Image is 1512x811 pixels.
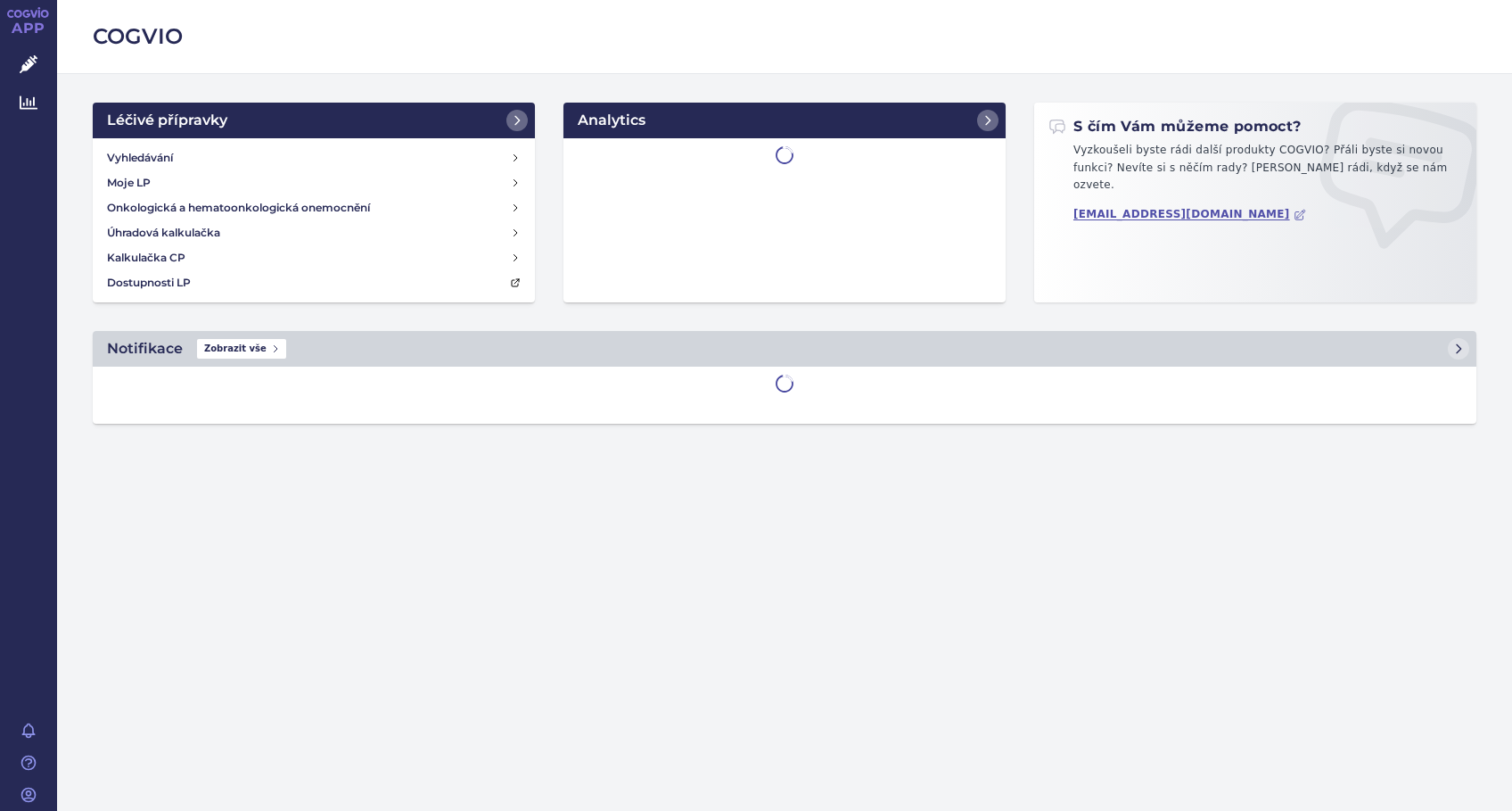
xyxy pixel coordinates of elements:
h4: Moje LP [107,174,151,192]
a: Dostupnosti LP [100,270,528,295]
a: Léčivé přípravky [93,103,535,138]
span: Zobrazit vše [197,339,286,359]
a: NotifikaceZobrazit vše [93,331,1476,367]
h2: Analytics [578,110,645,131]
h4: Vyhledávání [107,149,173,167]
a: Onkologická a hematoonkologická onemocnění [100,195,528,220]
h4: Úhradová kalkulačka [107,224,220,242]
h2: COGVIO [93,21,1476,52]
h2: Léčivé přípravky [107,110,227,131]
a: Úhradová kalkulačka [100,220,528,245]
p: Vyzkoušeli byste rádi další produkty COGVIO? Přáli byste si novou funkci? Nevíte si s něčím rady?... [1048,142,1462,202]
h2: S čím Vám můžeme pomoct? [1048,117,1302,137]
h4: Onkologická a hematoonkologická onemocnění [107,199,370,217]
a: Kalkulačka CP [100,245,528,270]
a: Moje LP [100,170,528,195]
a: Vyhledávání [100,145,528,170]
h2: Notifikace [107,338,183,360]
h4: Kalkulačka CP [107,249,185,267]
h4: Dostupnosti LP [107,274,191,292]
a: [EMAIL_ADDRESS][DOMAIN_NAME] [1073,208,1306,221]
a: Analytics [563,103,1006,138]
